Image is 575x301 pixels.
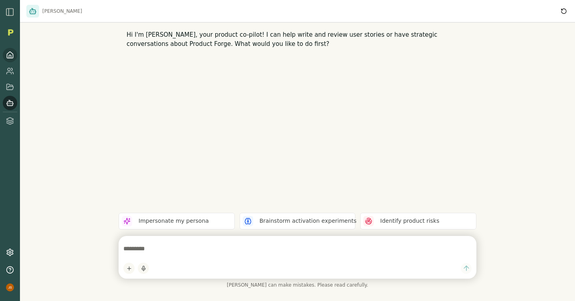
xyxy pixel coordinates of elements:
[360,213,476,230] button: Identify product risks
[42,8,82,14] span: [PERSON_NAME]
[6,283,14,291] img: profile
[380,217,439,225] p: Identify product risks
[260,217,357,225] p: Brainstorm activation experiments
[559,6,569,16] button: Reset conversation
[123,263,135,274] button: Add content to chat
[119,282,476,288] span: [PERSON_NAME] can make mistakes. Please read carefully.
[5,7,15,17] img: sidebar
[240,213,356,230] button: Brainstorm activation experiments
[119,213,235,230] button: Impersonate my persona
[127,30,468,48] p: Hi I'm [PERSON_NAME], your product co-pilot! I can help write and review user stories or have str...
[4,26,16,38] img: Organization logo
[461,263,472,274] button: Send message
[138,263,149,274] button: Start dictation
[3,263,17,277] button: Help
[139,217,209,225] p: Impersonate my persona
